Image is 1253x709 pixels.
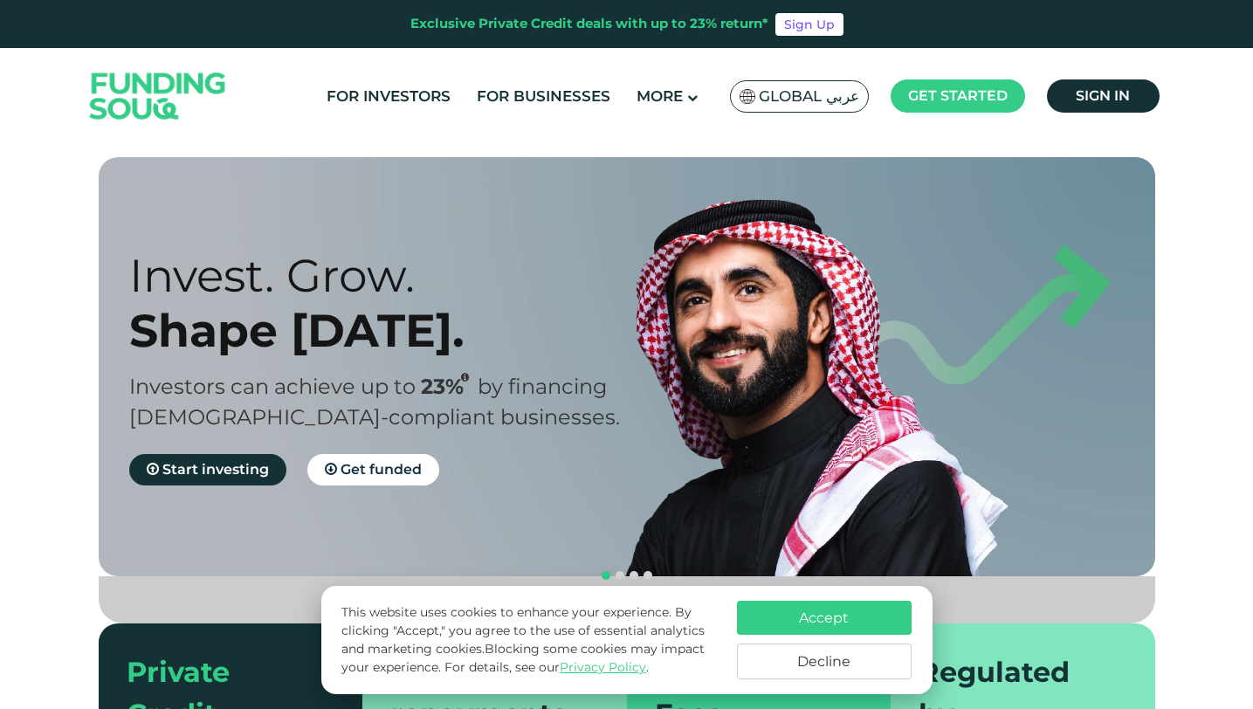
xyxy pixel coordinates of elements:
span: Sign in [1076,87,1130,104]
button: Decline [737,644,912,679]
img: SA Flag [740,89,755,104]
span: Start investing [162,461,269,478]
div: Exclusive Private Credit deals with up to 23% return* [410,14,768,34]
p: This website uses cookies to enhance your experience. By clicking "Accept," you agree to the use ... [341,603,719,677]
button: navigation [627,568,641,582]
span: More [637,87,683,105]
span: Get started [908,87,1008,104]
a: Start investing [129,454,286,485]
button: navigation [613,568,627,582]
a: Sign in [1047,79,1160,113]
a: Sign Up [775,13,843,36]
a: For Businesses [472,82,615,111]
div: Invest. Grow. [129,248,657,303]
button: navigation [599,568,613,582]
i: 23% IRR (expected) ~ 15% Net yield (expected) [461,373,469,382]
img: Logo [72,52,244,141]
span: Blocking some cookies may impact your experience. [341,641,705,675]
a: Privacy Policy [560,659,646,675]
a: Get funded [307,454,439,485]
a: For Investors [322,82,455,111]
span: Get funded [341,461,422,478]
span: Global عربي [759,86,859,107]
div: Shape [DATE]. [129,303,657,358]
span: Investors can achieve up to [129,374,416,399]
button: Accept [737,601,912,635]
button: navigation [641,568,655,582]
span: 23% [421,374,478,399]
span: For details, see our . [444,659,649,675]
